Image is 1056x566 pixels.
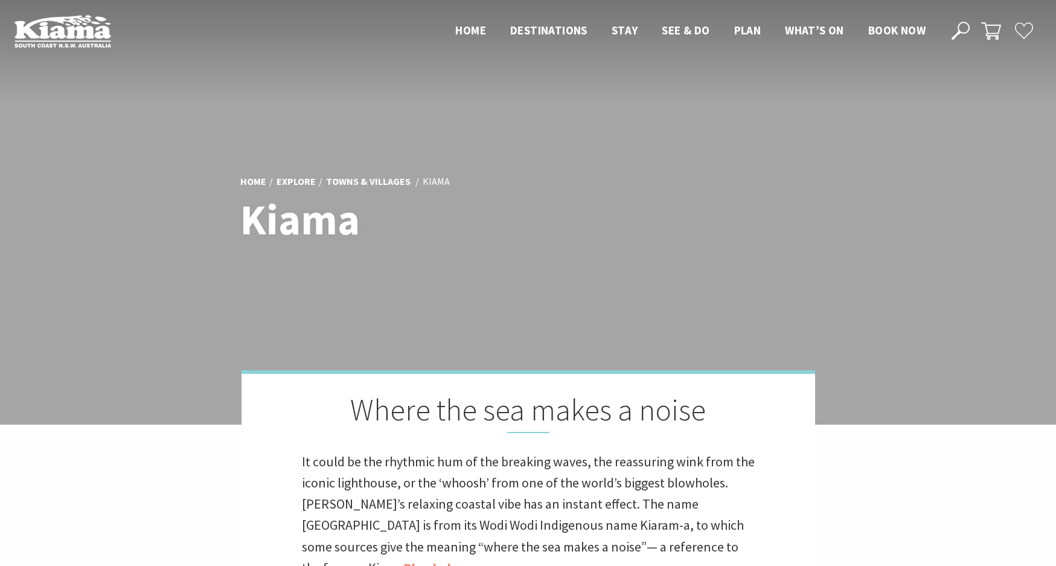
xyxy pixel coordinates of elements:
a: Home [240,175,266,188]
img: Kiama Logo [14,14,111,48]
span: Book now [868,23,926,37]
h1: Kiama [240,196,581,242]
a: Explore [277,175,316,188]
span: Plan [734,23,761,37]
li: Kiama [423,174,450,190]
span: See & Do [662,23,709,37]
span: Stay [612,23,638,37]
span: Home [455,23,486,37]
span: What’s On [785,23,844,37]
nav: Main Menu [443,21,938,41]
a: Towns & Villages [326,175,411,188]
h2: Where the sea makes a noise [302,392,755,433]
span: Destinations [510,23,587,37]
